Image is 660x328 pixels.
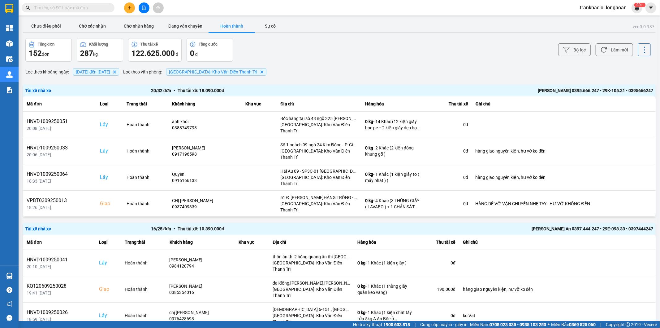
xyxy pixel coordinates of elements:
div: 0 đ [427,174,468,180]
div: 20:06 [DATE] [27,152,93,158]
div: 20:08 [DATE] [27,125,93,131]
span: Lọc theo khoảng ngày : [25,69,69,75]
div: 18:26 [DATE] [27,204,93,211]
div: Giao [100,200,119,207]
button: plus [124,2,135,13]
button: Bộ lọc [558,43,591,56]
div: - 2 Khác (2 kiện đóng khung gỗ ) [365,145,420,157]
span: question-circle [6,287,12,293]
th: Khu vực [235,235,269,250]
div: Hoàn thành [125,260,162,266]
div: Hải Âu 09 - SP3C-01 [GEOGRAPHIC_DATA] [GEOGRAPHIC_DATA] [280,168,358,174]
th: Khách hàng [166,235,235,250]
div: 0976428693 [170,316,231,322]
div: chị [PERSON_NAME] [170,309,231,316]
button: Đang vận chuyển [162,20,209,32]
th: Địa chỉ [269,235,354,250]
div: [GEOGRAPHIC_DATA]: Kho Văn Điển Thanh Trì [280,174,358,187]
div: HNVD1009250033 [27,144,93,152]
div: đ [132,48,178,58]
div: 0917196598 [172,151,238,157]
div: [PERSON_NAME] 0395.666.247 • 29K-105.31 • 0395666247 [402,87,653,94]
div: 0984120794 [170,263,231,269]
button: Chưa điều phối [23,20,69,32]
th: Hàng hóa [354,235,416,250]
div: - 1 Khác (1 kiện chất tẩy rửa 5kg A An Bốc ở [GEOGRAPHIC_DATA]) [357,309,412,322]
button: Thu tài xế122.625.000 đ [128,38,182,62]
div: 0916166133 [172,177,238,184]
div: anh khôi [172,118,238,125]
th: Ghi chú [472,96,656,112]
div: Hoàn thành [127,174,165,180]
img: solution-icon [6,87,13,93]
input: Tìm tên, số ĐT hoặc mã đơn [34,4,107,11]
div: - 1 Khác (1 kiện giấy ) [357,260,412,266]
th: Trạng thái [123,96,169,112]
span: Tài xế nhà xe [25,88,51,93]
span: Lọc theo văn phòng : [123,69,162,75]
th: Trạng thái [121,235,166,250]
span: 152 [29,49,42,58]
div: Thu tài xế [419,238,455,246]
div: 0 đ [427,148,468,154]
span: Miền Bắc [551,321,596,328]
div: 20 / 32 đơn Thu tài xế: 18.090.000 đ [151,87,402,94]
span: | [415,321,416,328]
div: Lấy [99,259,118,267]
div: [GEOGRAPHIC_DATA]: Kho Văn Điển Thanh Trì [273,312,350,325]
div: ko Vat [463,312,652,319]
span: 0 kg [357,310,365,315]
div: 0 đ [419,260,455,266]
div: [DEMOGRAPHIC_DATA] 6-151 , [GEOGRAPHIC_DATA] , [GEOGRAPHIC_DATA] [273,306,350,312]
img: warehouse-icon [6,40,13,47]
div: Thu tài xế [427,100,468,108]
th: Khách hàng [168,96,242,112]
div: - 1 Khác (1 thùng giấy quấn keo vàng) [357,283,412,295]
div: 0385354016 [170,289,231,295]
span: 10/09/2025 đến 10/09/2025, close by backspace [73,68,119,76]
span: Hỗ trợ kỹ thuật: [353,321,410,328]
div: Hoàn thành [127,122,165,128]
div: Quyên [172,171,238,177]
span: aim [156,6,160,10]
div: HNVD1009250051 [27,118,93,125]
span: 0 kg [365,119,373,124]
span: Miền Nam [470,321,546,328]
span: Tài xế nhà xe [25,226,51,231]
span: copyright [626,322,630,327]
div: đơn [29,48,68,58]
div: 0 đ [427,201,468,207]
span: 0 kg [365,172,373,177]
div: Thu tài xế [140,42,158,47]
span: ⚪️ [548,323,550,326]
th: Khu vực [242,96,277,112]
div: Lấy [100,147,119,155]
div: 18:59 [DATE] [27,316,92,322]
th: Địa chỉ [277,96,361,112]
div: [GEOGRAPHIC_DATA]: Kho Văn Điển Thanh Trì [280,148,358,160]
div: 51 Đ.[PERSON_NAME]HÀNG TRỐNG - Q.HOÀN KIẾM - [GEOGRAPHIC_DATA] [280,194,358,201]
div: 16 / 25 đơn Thu tài xế: 10.390.000 đ [151,225,402,232]
div: HÀNG DỄ VỠ VẬN CHUYỂN NHẸ TAY - HƯ VỠ KHÔNG ĐỀN [476,201,652,207]
div: Khối lượng [89,42,108,47]
button: aim [153,2,164,13]
button: Làm mới [596,43,633,56]
div: thôn ân thi 2 hồng quang ân thi [GEOGRAPHIC_DATA] [273,254,350,260]
span: file-add [142,6,146,10]
span: 287 [80,49,93,58]
th: Hàng hóa [361,96,423,112]
span: • [171,88,178,93]
svg: Delete [113,70,116,74]
button: Chờ xác nhận [69,20,116,32]
button: caret-down [645,2,656,13]
div: [PERSON_NAME] [170,257,231,263]
div: Tổng cước [199,42,218,47]
span: plus [127,6,132,10]
span: Cung cấp máy in - giấy in: [420,321,468,328]
button: file-add [139,2,149,13]
th: Ghi chú [459,235,656,250]
div: hàng giao nguyên kiện, hư vỡ ko đền [463,286,652,292]
strong: 1900 633 818 [383,322,410,327]
svg: Delete [260,70,264,74]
